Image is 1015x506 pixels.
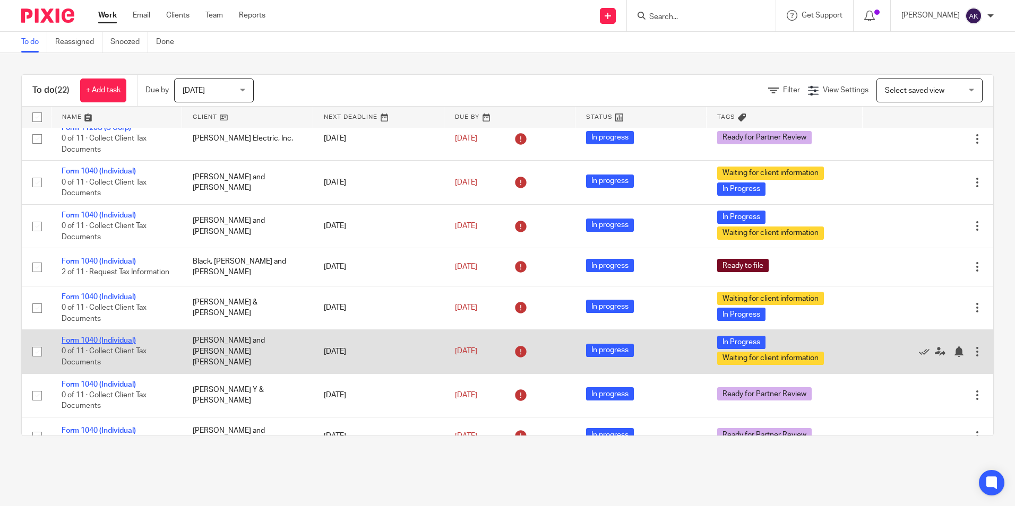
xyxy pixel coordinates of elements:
span: Get Support [802,12,842,19]
span: Filter [783,86,800,94]
img: svg%3E [965,7,982,24]
span: [DATE] [455,263,477,271]
span: In Progress [717,308,765,321]
span: 0 of 11 · Collect Client Tax Documents [62,222,147,241]
td: [DATE] [313,286,444,329]
span: In progress [586,175,634,188]
a: Form 1040 (Individual) [62,427,136,434]
span: 0 of 11 · Collect Client Tax Documents [62,135,147,153]
span: [DATE] [455,135,477,142]
td: [DATE] [313,117,444,160]
span: Waiting for client information [717,167,824,180]
a: Work [98,10,117,21]
span: 2 of 11 · Request Tax Information [62,269,169,276]
td: [DATE] [313,330,444,373]
span: Select saved view [885,87,944,94]
a: Snoozed [110,32,148,53]
td: [PERSON_NAME] Electric, Inc. [182,117,313,160]
span: 0 of 11 · Collect Client Tax Documents [62,179,147,197]
a: Form 1120S (S Corp) [62,124,131,132]
span: Tags [717,114,735,120]
td: [PERSON_NAME] and [PERSON_NAME] [182,204,313,248]
img: Pixie [21,8,74,23]
a: Form 1040 (Individual) [62,258,136,265]
span: 0 of 11 · Collect Client Tax Documents [62,304,147,322]
span: In progress [586,131,634,144]
td: [DATE] [313,417,444,455]
span: [DATE] [455,432,477,440]
a: + Add task [80,78,126,102]
td: Black, [PERSON_NAME] and [PERSON_NAME] [182,248,313,286]
a: To do [21,32,47,53]
a: Reports [239,10,265,21]
span: Waiting for client information [717,292,824,305]
span: 0 of 11 · Collect Client Tax Documents [62,391,147,410]
span: In Progress [717,336,765,349]
a: Mark as done [919,346,935,357]
span: In Progress [717,211,765,224]
a: Clients [166,10,190,21]
span: In progress [586,219,634,232]
span: In progress [586,387,634,400]
a: Team [205,10,223,21]
span: Ready to file [717,259,769,272]
span: Waiting for client information [717,226,824,240]
a: Reassigned [55,32,102,53]
a: Form 1040 (Individual) [62,337,136,344]
td: [PERSON_NAME] and [PERSON_NAME] [182,161,313,204]
a: Email [133,10,150,21]
span: In progress [586,259,634,272]
td: [DATE] [313,248,444,286]
td: [PERSON_NAME] and [PERSON_NAME] [182,417,313,455]
td: [DATE] [313,161,444,204]
span: In progress [586,428,634,441]
span: 0 of 11 · Collect Client Tax Documents [62,348,147,367]
td: [DATE] [313,373,444,417]
input: Search [648,13,744,22]
span: Ready for Partner Review [717,387,812,400]
span: [DATE] [455,222,477,230]
span: [DATE] [455,179,477,186]
span: Ready for Partner Review [717,428,812,441]
span: In progress [586,344,634,357]
span: In Progress [717,182,765,196]
td: [PERSON_NAME] and [PERSON_NAME] [PERSON_NAME] [182,330,313,373]
span: [DATE] [455,304,477,311]
h1: To do [32,85,70,96]
td: [DATE] [313,204,444,248]
a: Form 1040 (Individual) [62,212,136,219]
span: Ready for Partner Review [717,131,812,144]
a: Form 1040 (Individual) [62,168,136,175]
span: [DATE] [183,87,205,94]
span: [DATE] [455,348,477,355]
a: Form 1040 (Individual) [62,381,136,388]
span: In progress [586,300,634,313]
p: [PERSON_NAME] [901,10,960,21]
span: (22) [55,86,70,94]
span: [DATE] [455,391,477,399]
td: [PERSON_NAME] Y & [PERSON_NAME] [182,373,313,417]
span: Waiting for client information [717,352,824,365]
td: [PERSON_NAME] & [PERSON_NAME] [182,286,313,329]
a: Done [156,32,182,53]
a: Form 1040 (Individual) [62,293,136,301]
p: Due by [145,85,169,95]
span: View Settings [823,86,868,94]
